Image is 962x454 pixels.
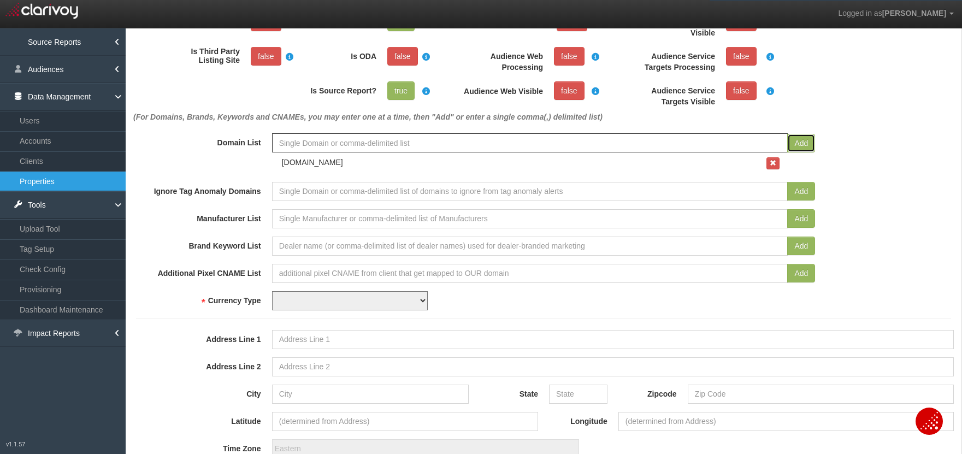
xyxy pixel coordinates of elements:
span: [PERSON_NAME] [882,9,946,17]
input: Single Domain or comma-delimited list of domains to ignore from tag anomaly alerts [272,182,788,201]
a: true [387,81,415,100]
a: false [251,47,281,66]
label: Currency Type [128,291,267,306]
em: (For Domains, Brands, Keywords and CNAMEs, you may enter one at a time, then "Add" or enter a sin... [133,113,603,121]
input: (determined from Address) [272,412,538,431]
label: Audience Service Targets Processing [625,47,721,73]
label: Domain List [128,133,267,148]
a: false [726,47,757,66]
a: false [726,81,757,100]
label: Manufacturer List [128,209,267,224]
label: Ignore Tag Anomaly Domains [128,182,267,197]
a: false [554,47,585,66]
input: Single Domain or comma-delimited list [272,133,788,152]
label: Longitude [544,412,613,427]
input: Address Line 1 [272,330,954,349]
a: false [387,47,418,66]
input: State [549,385,607,404]
label: Address Line 2 [128,357,267,372]
input: Zip Code [688,385,954,404]
input: (determined from Address) [618,412,954,431]
label: Latitude [128,412,267,427]
label: Additional Pixel CNAME List [128,264,267,279]
button: Add [787,264,815,282]
label: State [474,385,544,399]
label: Is ODA [292,47,382,62]
input: Single Manufacturer or comma-delimited list of Manufacturers [272,209,788,228]
button: Add [787,134,815,152]
button: Add [787,182,815,201]
label: Is Third Party Listing Site [155,47,245,64]
label: Audience Web Processing [456,47,548,73]
label: Zipcode [613,385,682,399]
a: Logged in as[PERSON_NAME] [830,1,962,27]
label: Address Line 1 [128,330,267,345]
label: Time Zone [128,439,267,454]
span: Logged in as [838,9,882,17]
input: City [272,385,469,404]
label: Audience Web Visible [456,81,548,96]
button: Add [787,209,815,228]
input: additional pixel CNAME from client that get mapped to OUR domain [272,264,788,283]
a: false [554,81,585,100]
label: Audience Service Targets Visible [625,81,721,107]
label: Is Source Report? [292,81,382,96]
div: [DOMAIN_NAME] [276,157,766,168]
label: Brand Keyword List [128,237,267,251]
button: Add [787,237,815,255]
input: Dealer name (or comma-delimited list of dealer names) used for dealer-branded marketing [272,237,788,256]
label: City [128,385,267,399]
input: Address Line 2 [272,357,954,376]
